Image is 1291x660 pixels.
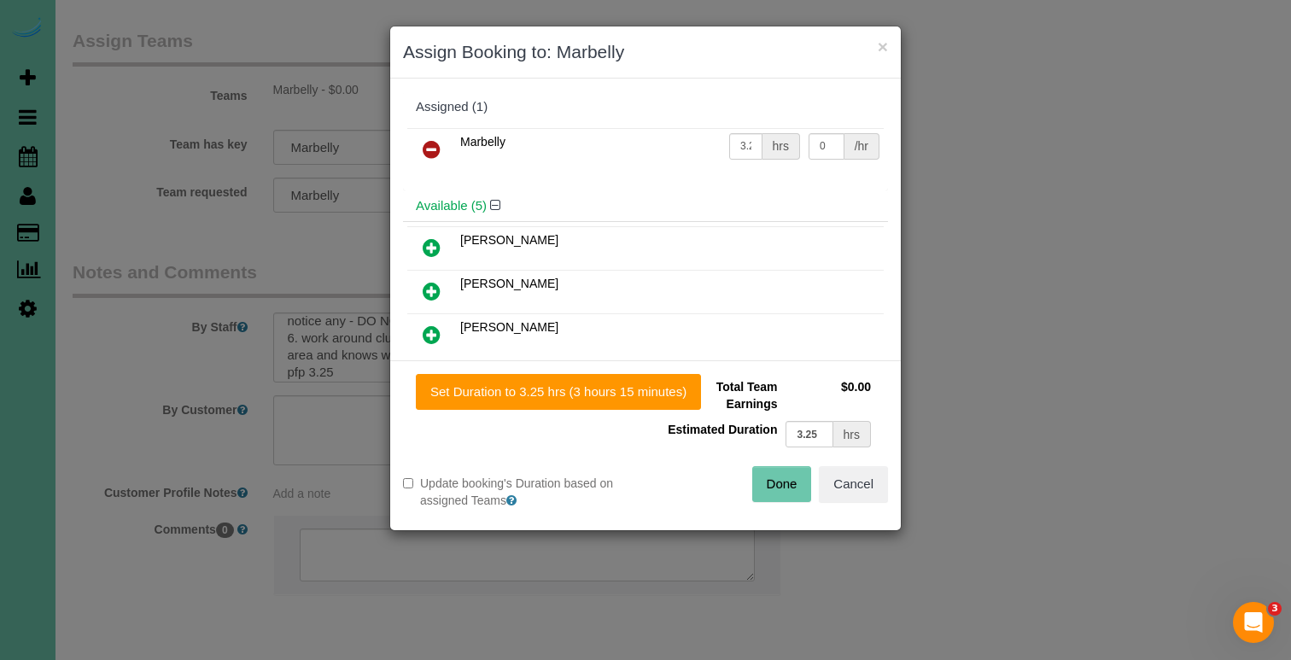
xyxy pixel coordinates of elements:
[781,374,875,417] td: $0.00
[403,39,888,65] h3: Assign Booking to: Marbelly
[878,38,888,55] button: ×
[416,374,701,410] button: Set Duration to 3.25 hrs (3 hours 15 minutes)
[668,423,777,436] span: Estimated Duration
[844,133,879,160] div: /hr
[460,135,505,149] span: Marbelly
[762,133,800,160] div: hrs
[460,320,558,334] span: [PERSON_NAME]
[658,374,781,417] td: Total Team Earnings
[1268,602,1282,616] span: 3
[833,421,871,447] div: hrs
[1233,602,1274,643] iframe: Intercom live chat
[403,478,413,488] input: Update booking's Duration based on assigned Teams
[403,475,633,509] label: Update booking's Duration based on assigned Teams
[460,277,558,290] span: [PERSON_NAME]
[416,199,875,213] h4: Available (5)
[416,100,875,114] div: Assigned (1)
[460,233,558,247] span: [PERSON_NAME]
[819,466,888,502] button: Cancel
[752,466,812,502] button: Done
